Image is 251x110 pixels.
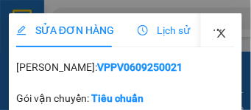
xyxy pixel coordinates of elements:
span: close [216,27,227,39]
img: logo.jpg [18,18,92,92]
button: Close [201,13,242,55]
span: clock-circle [138,25,148,35]
div: Gói vận chuyển: [16,90,144,106]
b: VPPV0609250021 [97,61,183,73]
span: SỬA ĐƠN HÀNG [16,24,114,36]
span: Lịch sử [138,24,190,36]
div: [PERSON_NAME]: [16,59,183,75]
b: Tiêu chuẩn [91,92,144,104]
span: edit [16,25,26,35]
